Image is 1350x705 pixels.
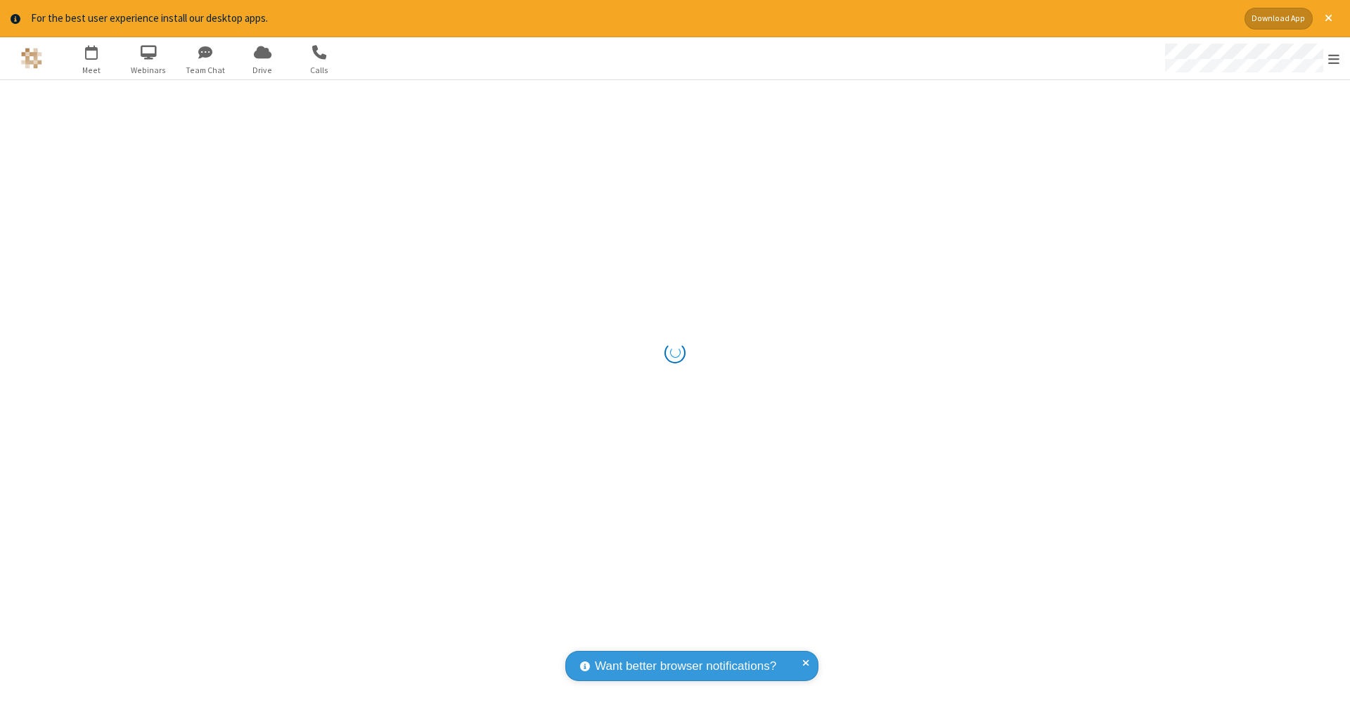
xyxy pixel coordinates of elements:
[293,64,346,77] span: Calls
[21,48,42,69] img: QA Selenium DO NOT DELETE OR CHANGE
[236,64,289,77] span: Drive
[179,64,232,77] span: Team Chat
[1152,37,1350,79] div: Open menu
[595,657,776,675] span: Want better browser notifications?
[1318,8,1339,30] button: Close alert
[1245,8,1313,30] button: Download App
[65,64,118,77] span: Meet
[5,37,58,79] button: Logo
[31,11,1234,27] div: For the best user experience install our desktop apps.
[122,64,175,77] span: Webinars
